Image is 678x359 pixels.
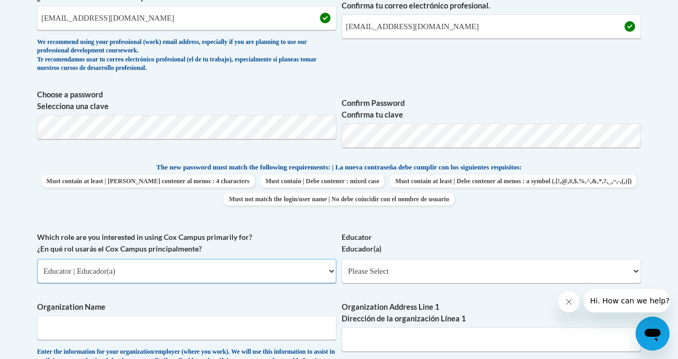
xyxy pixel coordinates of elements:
iframe: Message from company [584,289,670,312]
span: The new password must match the following requirements: | La nueva contraseña debe cumplir con lo... [156,163,522,172]
input: Metadata input [342,327,641,352]
span: Must contain at least | [PERSON_NAME] contener al menos : 4 characters [41,175,255,187]
iframe: Button to launch messaging window [636,317,670,351]
span: Must contain | Debe contener : mixed case [260,175,385,187]
label: Which role are you interested in using Cox Campus primarily for? ¿En qué rol usarás el Cox Campus... [37,231,336,255]
label: Choose a password Selecciona una clave [37,89,336,112]
div: We recommend using your professional (work) email address, especially if you are planning to use ... [37,38,336,73]
input: Required [342,14,641,39]
span: Must not match the login/user name | No debe coincidir con el nombre de usuario [224,193,454,205]
span: Must contain at least | Debe contener al menos : a symbol (.[!,@,#,$,%,^,&,*,?,_,~,-,(,)]) [390,175,637,187]
label: Organization Address Line 1 Dirección de la organización Línea 1 [342,301,641,325]
label: Organization Name [37,301,336,313]
input: Metadata input [37,6,336,30]
iframe: Close message [558,291,579,312]
label: Educator Educador(a) [342,231,641,255]
input: Metadata input [37,316,336,340]
label: Confirm Password Confirma tu clave [342,97,641,121]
